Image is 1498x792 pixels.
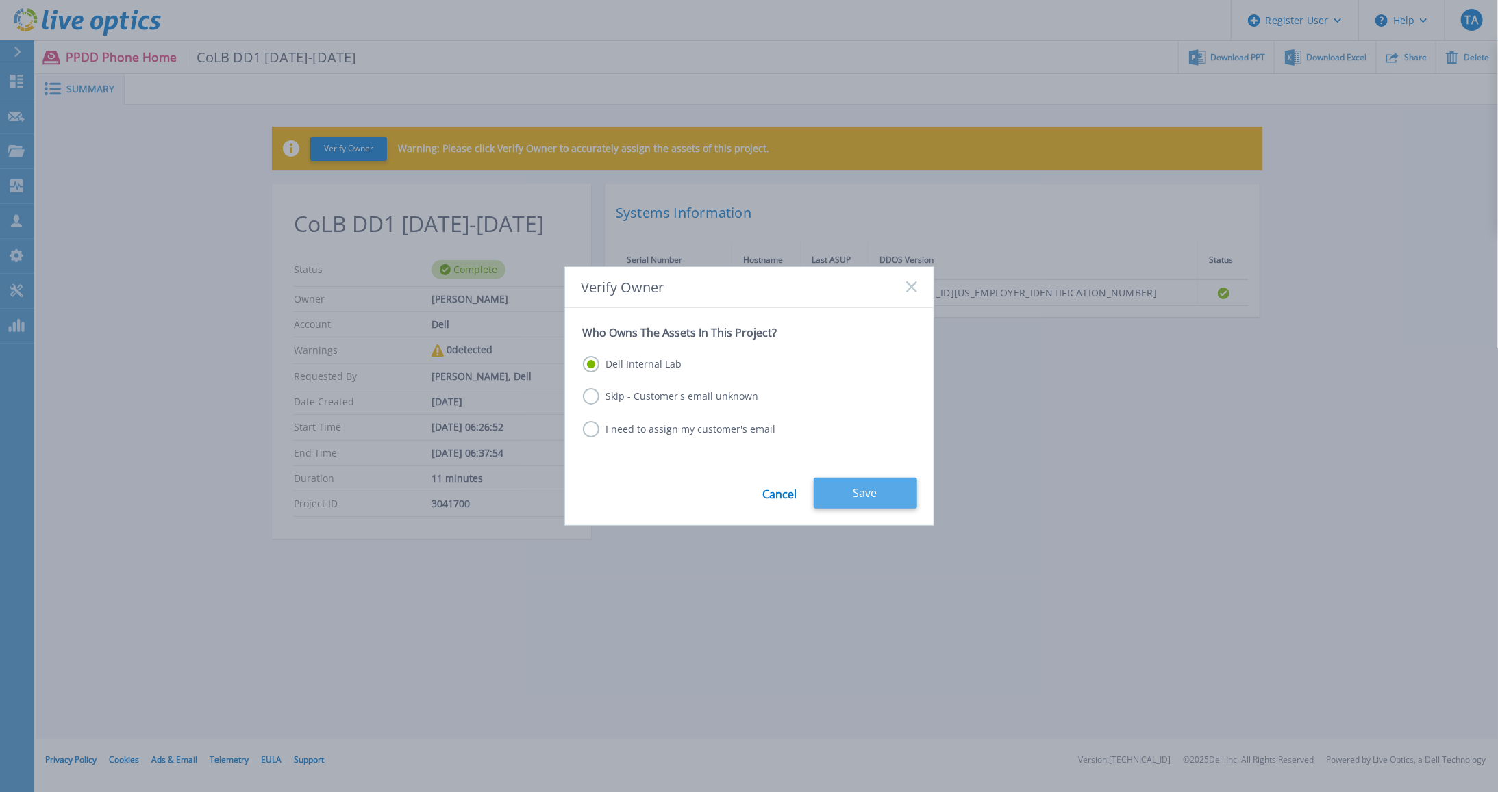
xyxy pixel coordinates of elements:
[814,478,917,509] button: Save
[583,421,776,437] label: I need to assign my customer's email
[763,478,797,509] a: Cancel
[582,279,664,295] span: Verify Owner
[583,326,916,340] p: Who Owns The Assets In This Project?
[583,356,682,372] label: Dell Internal Lab
[583,388,759,405] label: Skip - Customer's email unknown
